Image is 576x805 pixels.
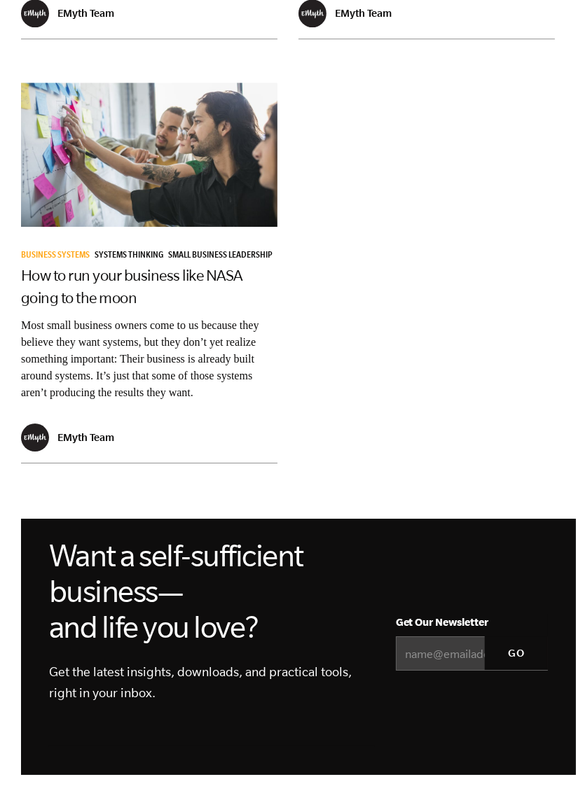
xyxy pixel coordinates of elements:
span: Get Our Newsletter [396,616,489,628]
h4: Get the latest insights, downloads, and practical tools, right in your inbox. [49,661,375,747]
span: Business Systems [21,251,90,261]
h2: Want a self-sufficient business—and life you love? [49,538,375,645]
input: name@emailaddress.com [396,636,548,671]
p: EMyth Team [57,7,114,19]
p: EMyth Team [57,431,114,443]
img: Systems thinking in business [21,83,277,227]
a: Business Systems [21,251,95,261]
p: Most small business owners come to us because they believe they want systems, but they don’t yet ... [21,317,277,401]
input: GO [485,636,548,670]
a: How to run your business like NASA going to the moon [21,267,242,306]
p: EMyth Team [335,7,392,19]
div: וידג'ט של צ'אט [506,738,576,805]
iframe: Chat Widget [506,738,576,805]
span: Small Business Leadership [168,251,273,261]
a: Small Business Leadership [168,251,277,261]
img: EMyth Team - EMyth [21,423,49,451]
a: Systems Thinking [95,251,168,261]
span: Systems Thinking [95,251,163,261]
